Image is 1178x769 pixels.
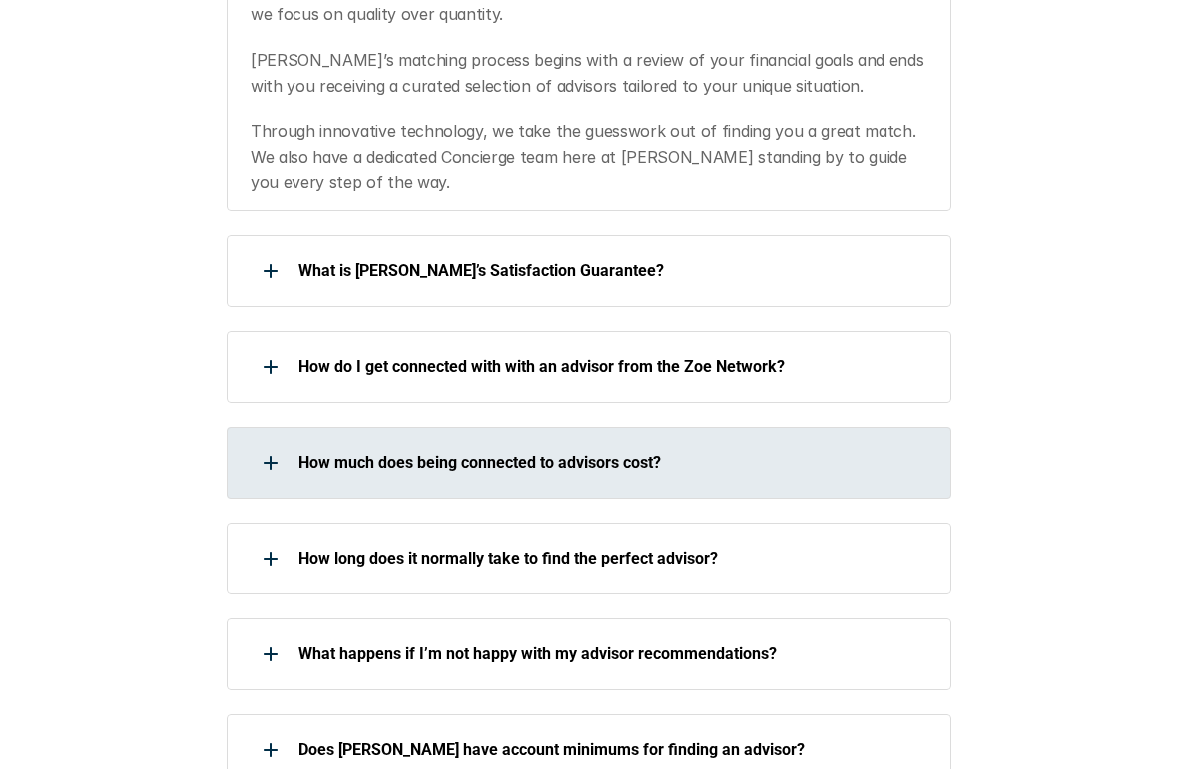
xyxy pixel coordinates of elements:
[298,740,931,759] p: Does [PERSON_NAME] have account minimums for finding an advisor?
[298,261,931,280] p: What is [PERSON_NAME]’s Satisfaction Guarantee?
[251,119,932,195] p: Through innovative technology, we take the guesswork out of finding you a great match. We also ha...
[298,644,931,663] p: What happens if I’m not happy with my advisor recommendations?
[298,549,931,568] p: How long does it normally take to find the perfect advisor?
[251,48,932,99] p: [PERSON_NAME]’s matching process begins with a review of your financial goals and ends with you r...
[298,453,931,472] p: How much does being connected to advisors cost?
[298,357,931,376] p: How do I get connected with with an advisor from the Zoe Network?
